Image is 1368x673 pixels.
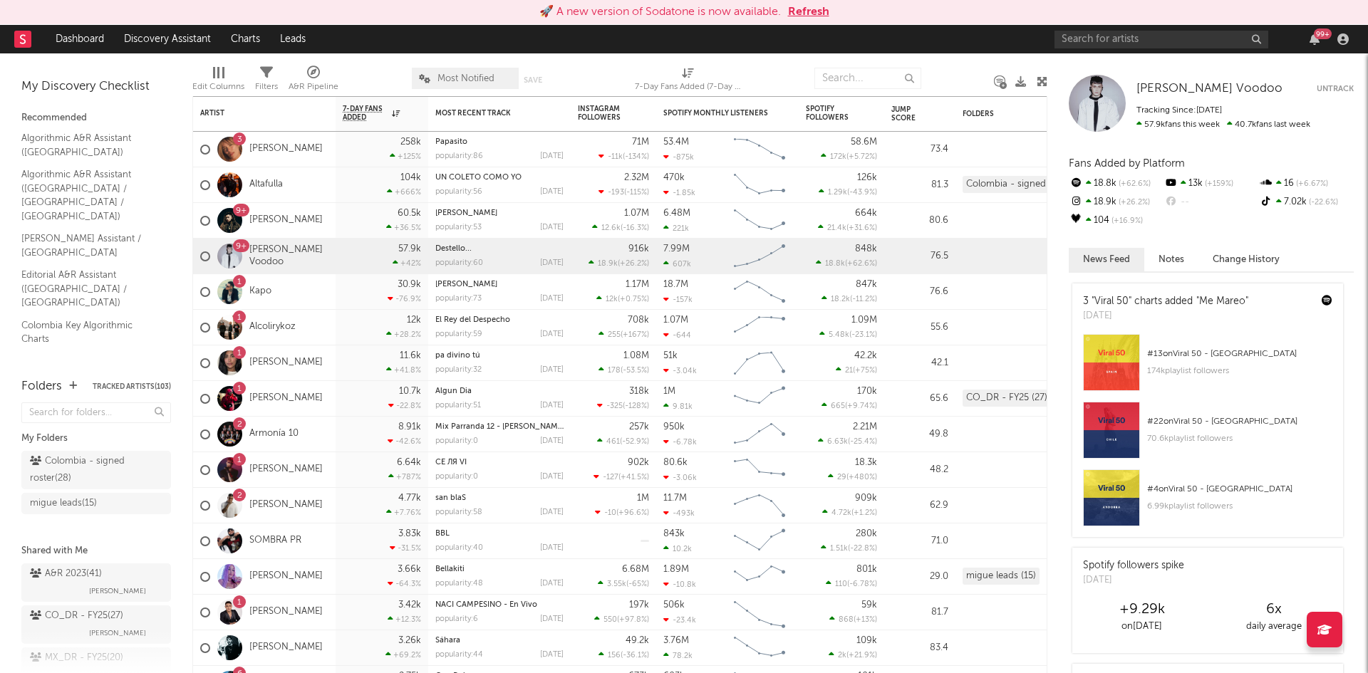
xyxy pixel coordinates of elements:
a: Algorithmic A&R Assistant ([GEOGRAPHIC_DATA] / [GEOGRAPHIC_DATA] / [GEOGRAPHIC_DATA]) [21,167,157,224]
div: 1.08M [623,351,649,360]
div: [DATE] [1083,309,1248,323]
a: pa divino tú [435,352,480,360]
a: [PERSON_NAME] Voodoo [1136,82,1282,96]
a: [PERSON_NAME] [249,464,323,476]
div: Edit Columns [192,78,244,95]
div: 81.3 [891,177,948,194]
div: Spotify Followers [806,105,856,122]
div: +36.5 % [386,223,421,232]
div: 42.1 [891,355,948,372]
span: 18.9k [598,260,618,268]
div: +41.8 % [386,365,421,375]
span: +480 % [849,474,875,481]
div: 902k [628,458,649,467]
a: "Me Mareo" [1196,296,1248,306]
div: ( ) [822,508,877,517]
div: +787 % [388,472,421,481]
div: 909k [855,494,877,503]
div: 51k [663,351,678,360]
div: 16 [1259,174,1354,193]
div: 7.02k [1259,193,1354,212]
a: #13onViral 50 - [GEOGRAPHIC_DATA]174kplaylist followers [1072,334,1343,402]
div: Spotify Monthly Listeners [663,109,770,118]
a: [PERSON_NAME] [249,606,323,618]
div: 4.77k [398,494,421,503]
div: [DATE] [540,473,564,481]
span: 21 [845,367,853,375]
svg: Chart title [727,203,792,239]
span: +62.6 % [847,260,875,268]
div: +125 % [390,152,421,161]
a: [PERSON_NAME] [435,281,497,288]
div: 10.7k [399,387,421,396]
span: 7-Day Fans Added [343,105,388,122]
span: -16.3 % [623,224,647,232]
span: -11.2 % [852,296,875,303]
div: 53.4M [663,137,689,147]
div: ( ) [597,401,649,410]
div: A&R 2023 ( 41 ) [30,565,102,583]
div: [DATE] [540,224,564,231]
div: 55.6 [891,319,948,336]
div: Most Recent Track [435,109,542,118]
span: -52.9 % [622,438,647,446]
div: 104k [400,173,421,182]
div: 62.9 [891,497,948,514]
a: Discovery Assistant [114,25,221,53]
button: Tracked Artists(103) [93,383,171,390]
div: 76.5 [891,248,948,265]
span: [PERSON_NAME] [89,625,146,642]
span: +6.67 % [1294,180,1328,188]
span: +9.74 % [847,402,875,410]
span: 665 [831,402,845,410]
div: Colombia - signed roster (28) [963,176,1087,193]
a: CO_DR - FY25(27)[PERSON_NAME] [21,605,171,644]
div: UN COLETO COMO YO [435,174,564,182]
span: -23.1 % [851,331,875,339]
span: 6.63k [827,438,848,446]
div: ( ) [596,294,649,303]
input: Search... [814,68,921,89]
div: Filters [255,61,278,102]
div: -157k [663,295,693,304]
div: popularity: 60 [435,259,483,267]
div: Colombia - signed roster ( 28 ) [30,453,130,487]
div: Instagram Followers [578,105,628,122]
div: 221k [663,224,689,233]
div: 80.6k [663,458,688,467]
div: 318k [629,387,649,396]
span: -134 % [625,153,647,161]
a: san blaS [435,494,466,502]
div: MUÑECA DE URBA [435,209,564,217]
button: Refresh [788,4,829,21]
a: Papasito [435,138,467,146]
svg: Chart title [727,417,792,452]
a: SOMBRA PR [249,535,301,547]
div: [DATE] [540,259,564,267]
div: -6.78k [663,437,697,447]
div: ( ) [822,401,877,410]
a: [PERSON_NAME] [249,392,323,405]
div: 258k [400,137,421,147]
div: ( ) [818,223,877,232]
input: Search for artists [1054,31,1268,48]
div: Artist [200,109,307,118]
span: 12k [606,296,618,303]
div: A&R Pipeline [289,78,338,95]
span: 40.7k fans last week [1136,120,1310,129]
div: migue leads ( 15 ) [30,495,97,512]
span: +5.72 % [849,153,875,161]
a: Alcolirykoz [249,321,296,333]
span: 5.48k [829,331,849,339]
div: 🚀 A new version of Sodatone is now available. [539,4,781,21]
span: +16.9 % [1109,217,1143,225]
span: -11k [608,153,623,161]
div: +28.2 % [386,330,421,339]
div: popularity: 58 [435,508,482,516]
svg: Chart title [727,310,792,345]
div: 65.6 [891,390,948,407]
div: 6.48M [663,209,690,218]
div: 1.17M [626,280,649,289]
a: [PERSON_NAME] [249,570,323,583]
div: CO_DR - FY25 (27) [963,390,1051,407]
